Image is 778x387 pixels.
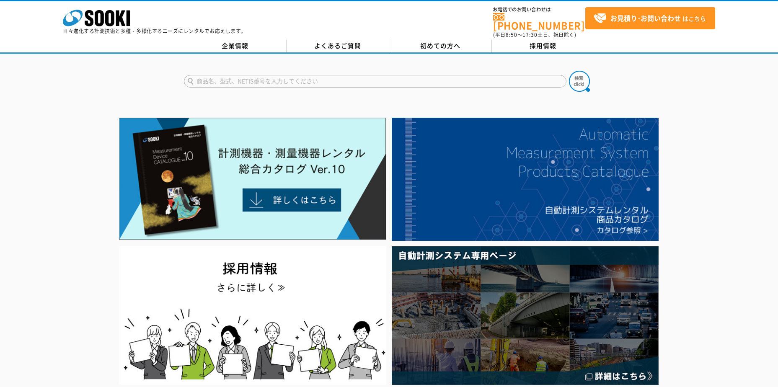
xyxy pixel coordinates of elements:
[119,246,386,385] img: SOOKI recruit
[585,7,715,29] a: お見積り･お問い合わせはこちら
[184,75,566,88] input: 商品名、型式、NETIS番号を入力してください
[392,246,659,385] img: 自動計測システム専用ページ
[594,12,706,25] span: はこちら
[493,13,585,30] a: [PHONE_NUMBER]
[492,40,594,52] a: 採用情報
[184,40,287,52] a: 企業情報
[420,41,460,50] span: 初めての方へ
[506,31,517,39] span: 8:50
[119,118,386,240] img: Catalog Ver10
[610,13,681,23] strong: お見積り･お問い合わせ
[287,40,389,52] a: よくあるご質問
[389,40,492,52] a: 初めての方へ
[493,7,585,12] span: お電話でのお問い合わせは
[63,28,246,34] p: 日々進化する計測技術と多種・多様化するニーズにレンタルでお応えします。
[493,31,576,39] span: (平日 ～ 土日、祝日除く)
[569,71,590,92] img: btn_search.png
[522,31,538,39] span: 17:30
[392,118,659,241] img: 自動計測システムカタログ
